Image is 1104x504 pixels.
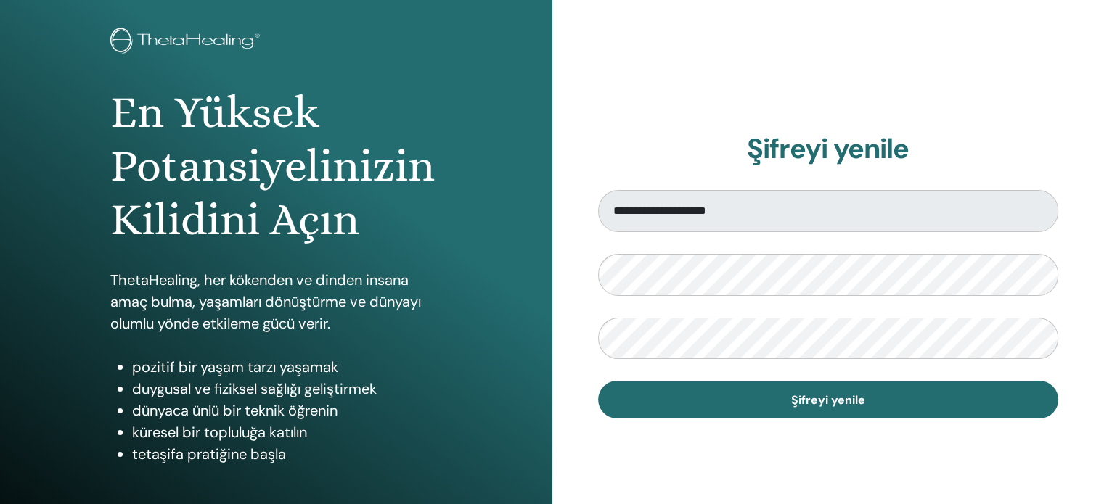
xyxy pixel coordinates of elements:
h2: Şifreyi yenile [598,133,1059,166]
li: pozitif bir yaşam tarzı yaşamak [132,356,442,378]
span: Şifreyi yenile [791,392,865,408]
li: duygusal ve fiziksel sağlığı geliştirmek [132,378,442,400]
button: Şifreyi yenile [598,381,1059,418]
p: ThetaHealing, her kökenden ve dinden insana amaç bulma, yaşamları dönüştürme ve dünyayı olumlu yö... [110,269,442,334]
li: dünyaca ünlü bir teknik öğrenin [132,400,442,421]
h1: En Yüksek Potansiyelinizin Kilidini Açın [110,86,442,247]
li: küresel bir topluluğa katılın [132,421,442,443]
li: tetaşifa pratiğine başla [132,443,442,465]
